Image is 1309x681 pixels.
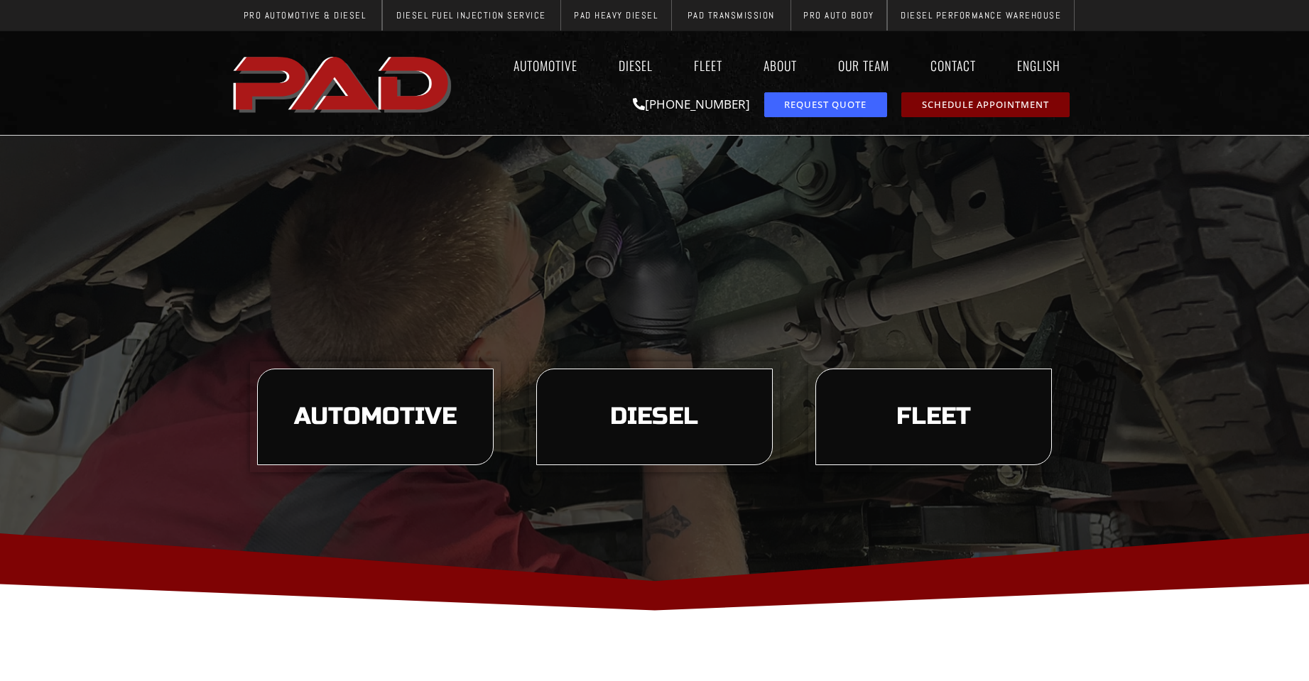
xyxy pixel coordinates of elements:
[815,369,1052,465] a: learn more about our fleet services
[500,49,591,82] a: Automotive
[917,49,989,82] a: Contact
[1004,49,1081,82] a: English
[825,49,903,82] a: Our Team
[803,11,874,20] span: Pro Auto Body
[901,92,1070,117] a: schedule repair or service appointment
[294,405,457,429] span: Automotive
[244,11,366,20] span: Pro Automotive & Diesel
[396,11,546,20] span: Diesel Fuel Injection Service
[784,100,867,109] span: Request Quote
[633,96,750,112] a: [PHONE_NUMBER]
[229,45,459,121] img: The image shows the word "PAD" in bold, red, uppercase letters with a slight shadow effect.
[680,49,736,82] a: Fleet
[764,92,887,117] a: request a service or repair quote
[605,49,666,82] a: Diesel
[574,11,658,20] span: PAD Heavy Diesel
[257,369,494,465] a: learn more about our automotive services
[688,11,775,20] span: PAD Transmission
[922,100,1049,109] span: Schedule Appointment
[750,49,810,82] a: About
[536,369,773,465] a: learn more about our diesel services
[896,405,971,429] span: Fleet
[610,405,698,429] span: Diesel
[229,45,459,121] a: pro automotive and diesel home page
[901,11,1061,20] span: Diesel Performance Warehouse
[459,49,1081,82] nav: Menu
